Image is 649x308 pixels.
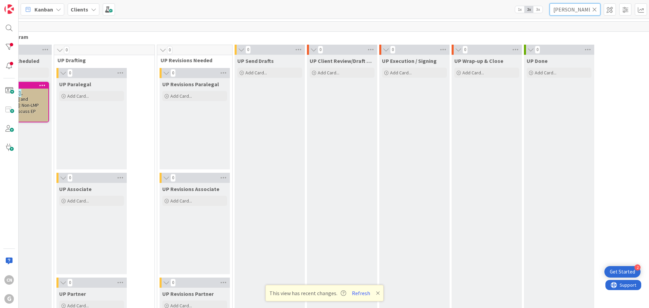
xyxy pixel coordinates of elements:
[535,70,556,76] span: Add Card...
[170,174,176,182] span: 0
[71,6,88,13] b: Clients
[34,5,53,14] span: Kanban
[245,46,251,54] span: 0
[604,266,641,278] div: Open Get Started checklist, remaining modules: 2
[318,46,323,54] span: 0
[170,93,192,99] span: Add Card...
[462,70,484,76] span: Add Card...
[67,93,89,99] span: Add Card...
[4,275,14,285] div: CN
[167,46,172,54] span: 0
[515,6,524,13] span: 1x
[634,264,641,270] div: 2
[527,57,548,64] span: UP Done
[14,1,31,9] span: Support
[67,198,89,204] span: Add Card...
[524,6,533,13] span: 2x
[59,186,92,192] span: UP Associate
[57,57,146,64] span: UP Drafting
[4,4,14,14] img: Visit kanbanzone.com
[170,69,176,77] span: 0
[462,46,468,54] span: 0
[533,6,543,13] span: 3x
[318,70,339,76] span: Add Card...
[170,198,192,204] span: Add Card...
[269,289,346,297] span: This view has recent changes.
[390,46,395,54] span: 0
[550,3,600,16] input: Quick Filter...
[170,279,176,287] span: 0
[245,70,267,76] span: Add Card...
[162,186,219,192] span: UP Revisions Associate
[59,290,86,297] span: UP Partner
[161,57,224,64] span: UP Revisions Needed
[162,290,214,297] span: UP Revisions Partner
[67,69,73,77] span: 0
[382,57,437,64] span: UP Execution / Signing
[390,70,412,76] span: Add Card...
[4,294,14,304] div: G
[59,81,91,88] span: UP Paralegal
[67,174,73,182] span: 0
[350,289,372,298] button: Refresh
[610,268,635,275] div: Get Started
[535,46,540,54] span: 0
[310,57,375,64] span: UP Client Review/Draft Review Meeting
[67,279,73,287] span: 0
[64,46,69,54] span: 0
[162,81,219,88] span: UP Revisions Paralegal
[454,57,503,64] span: UP Wrap-up & Close
[237,57,274,64] span: UP Send Drafts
